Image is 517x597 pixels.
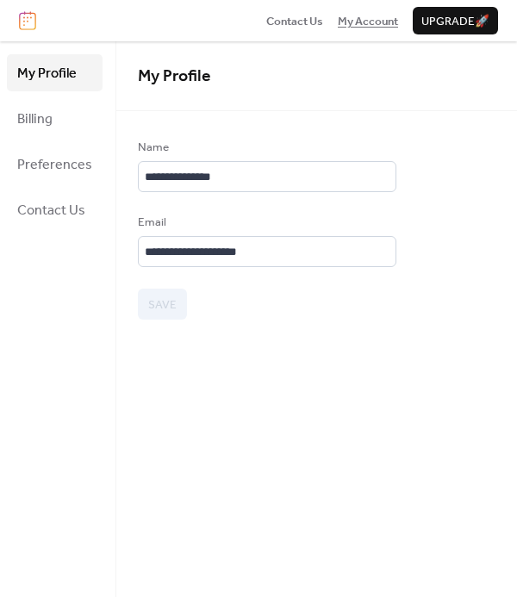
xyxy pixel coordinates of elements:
button: Upgrade🚀 [413,7,498,34]
span: My Profile [138,60,211,92]
span: Contact Us [17,197,85,224]
div: Name [138,139,393,156]
span: Preferences [17,152,92,178]
a: My Profile [7,54,103,91]
a: Contact Us [7,191,103,228]
img: logo [19,11,36,30]
span: My Profile [17,60,77,87]
span: Billing [17,106,53,133]
span: My Account [338,13,398,30]
a: My Account [338,12,398,29]
a: Preferences [7,146,103,183]
a: Contact Us [266,12,323,29]
a: Billing [7,100,103,137]
span: Upgrade 🚀 [421,13,489,30]
span: Contact Us [266,13,323,30]
div: Email [138,214,393,231]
